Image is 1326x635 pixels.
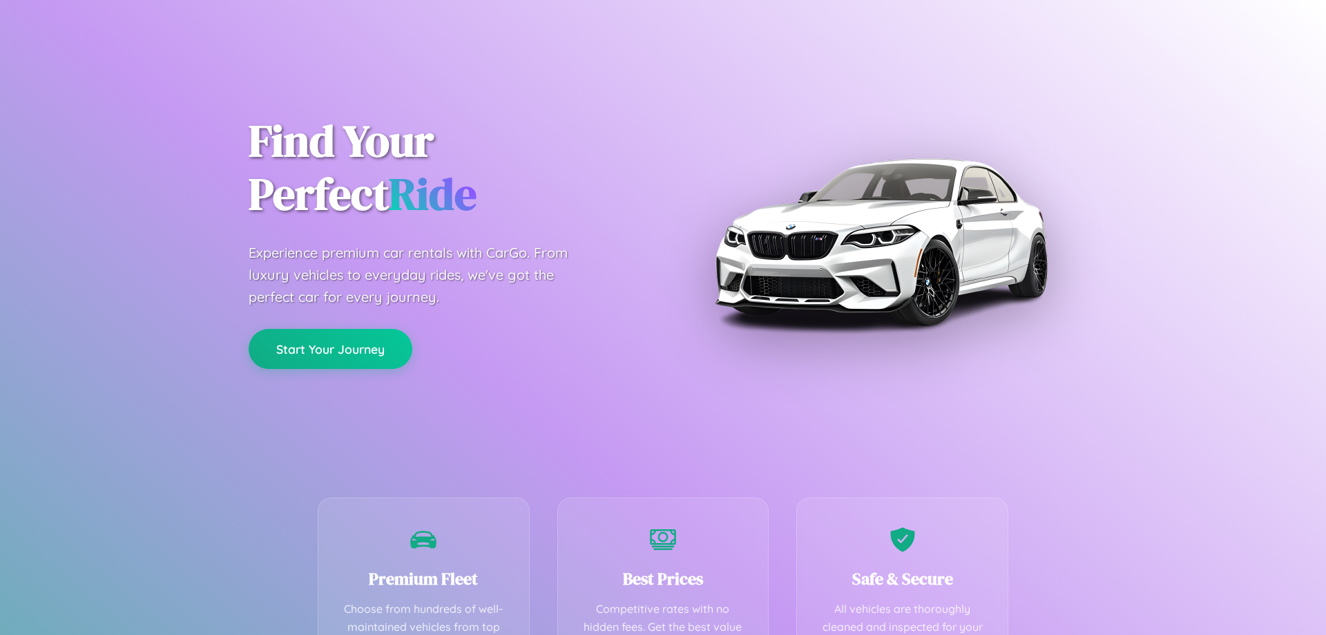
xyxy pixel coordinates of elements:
[249,242,594,308] p: Experience premium car rentals with CarGo. From luxury vehicles to everyday rides, we've got the ...
[249,115,642,221] h1: Find Your Perfect
[708,69,1053,415] img: Premium BMW car rental vehicle
[579,567,748,590] h3: Best Prices
[818,567,987,590] h3: Safe & Secure
[339,567,508,590] h3: Premium Fleet
[249,329,412,369] button: Start Your Journey
[389,164,477,224] span: Ride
